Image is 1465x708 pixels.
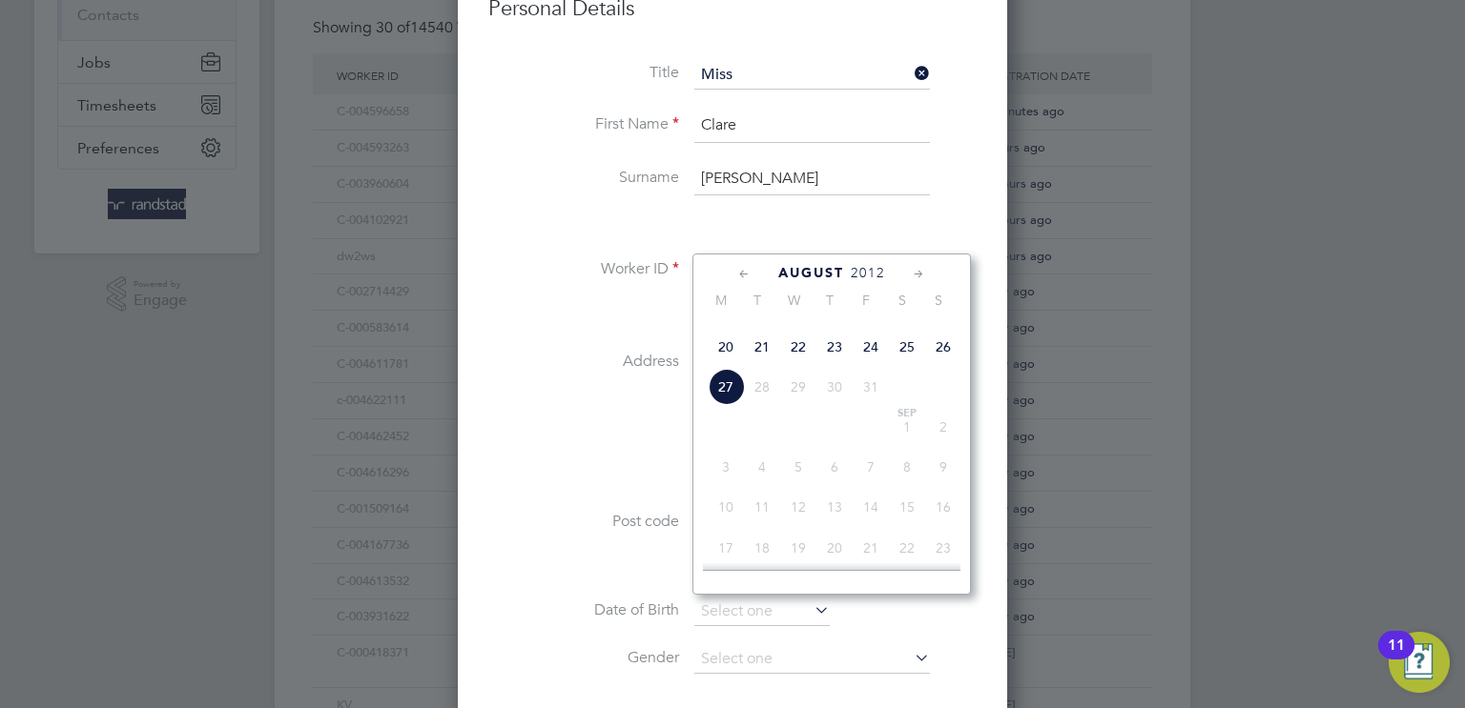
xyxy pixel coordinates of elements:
[816,369,853,405] span: 30
[780,530,816,566] span: 19
[739,292,775,309] span: T
[488,512,679,532] label: Post code
[925,449,961,485] span: 9
[703,292,739,309] span: M
[920,292,957,309] span: S
[780,329,816,365] span: 22
[708,489,744,525] span: 10
[889,489,925,525] span: 15
[925,409,961,445] span: 2
[694,597,830,626] input: Select one
[816,489,853,525] span: 13
[889,530,925,566] span: 22
[744,530,780,566] span: 18
[694,645,930,674] input: Select one
[488,352,679,372] label: Address
[853,449,889,485] span: 7
[889,449,925,485] span: 8
[775,292,812,309] span: W
[708,530,744,566] span: 17
[780,489,816,525] span: 12
[925,530,961,566] span: 23
[853,329,889,365] span: 24
[488,168,679,188] label: Surname
[853,489,889,525] span: 14
[780,369,816,405] span: 29
[853,530,889,566] span: 21
[816,530,853,566] span: 20
[488,259,679,279] label: Worker ID
[848,292,884,309] span: F
[744,449,780,485] span: 4
[925,329,961,365] span: 26
[1388,645,1405,670] div: 11
[488,63,679,83] label: Title
[816,329,853,365] span: 23
[708,329,744,365] span: 20
[889,409,925,418] span: Sep
[488,600,679,620] label: Date of Birth
[778,265,844,281] span: August
[488,114,679,134] label: First Name
[812,292,848,309] span: T
[488,648,679,668] label: Gender
[744,369,780,405] span: 28
[744,489,780,525] span: 11
[816,449,853,485] span: 6
[889,329,925,365] span: 25
[744,329,780,365] span: 21
[884,292,920,309] span: S
[708,369,744,405] span: 27
[925,489,961,525] span: 16
[853,369,889,405] span: 31
[1389,632,1450,693] button: Open Resource Center, 11 new notifications
[889,409,925,445] span: 1
[780,449,816,485] span: 5
[851,265,885,281] span: 2012
[694,61,930,90] input: Select one
[708,449,744,485] span: 3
